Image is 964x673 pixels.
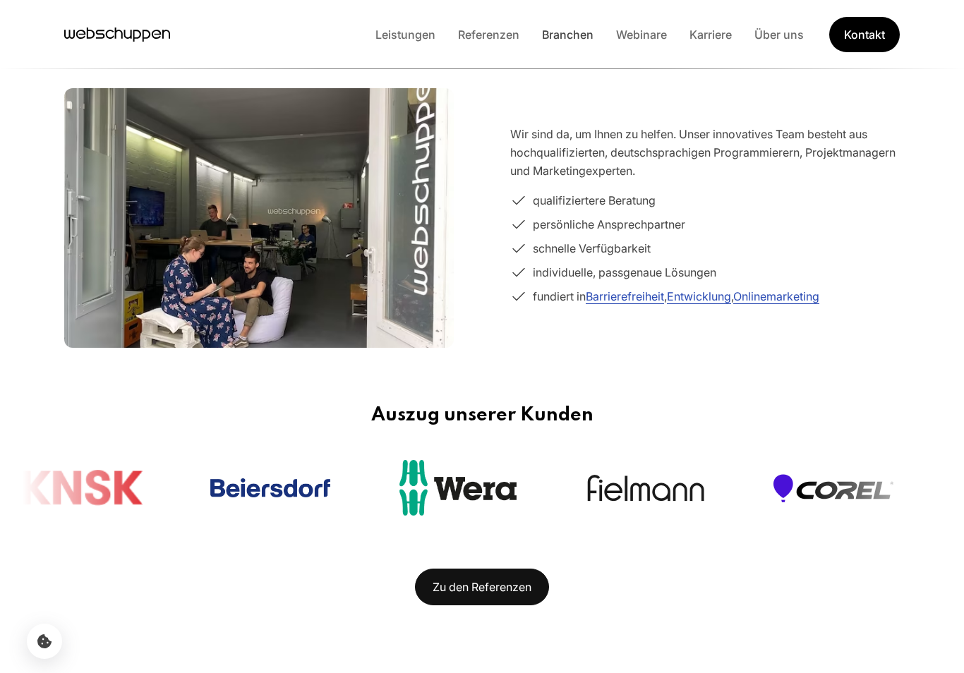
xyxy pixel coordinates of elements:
[533,263,716,281] span: individuelle, passgenaue Lösungen
[586,473,706,503] a: Open the page of Fielmann in a new tab
[364,28,447,42] a: Leistungen
[210,478,330,498] a: Open the page of Beiersdorf in a new tab
[667,289,731,303] a: Entwicklung
[773,474,893,502] img: Corel
[533,239,651,257] span: schnelle Verfügbarkeit
[586,473,706,503] img: Fielmann
[829,17,900,52] a: Get Started
[533,287,819,305] span: fundiert in , ,
[23,470,143,506] img: KNSK
[415,569,549,605] a: Zu den Referenzen
[64,51,454,386] img: Team im webschuppen-Büro in Hamburg
[447,28,531,42] a: Referenzen
[605,28,678,42] a: Webinare
[533,191,656,210] span: qualifiziertere Beratung
[586,289,664,303] a: Barrierefreiheit
[531,28,605,42] a: Branchen
[733,289,819,303] a: Onlinemarketing
[743,28,815,42] a: Über uns
[210,478,330,498] img: Beiersdorf
[510,125,900,180] p: Wir sind da, um Ihnen zu helfen. Unser innovatives Team besteht aus hochqualifizierten, deutschsp...
[678,28,743,42] a: Karriere
[533,215,685,234] span: persönliche Ansprechpartner
[64,24,170,45] a: Hauptseite besuchen
[773,474,893,502] a: Open the page of Corel in a new tab
[398,458,518,518] img: Wera
[23,404,941,427] h3: Auszug unserer Kunden
[27,624,62,659] button: Cookie-Einstellungen öffnen
[23,470,143,506] a: Open the page of KNSK in a new tab
[398,458,518,518] a: Open the page of Wera in a new tab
